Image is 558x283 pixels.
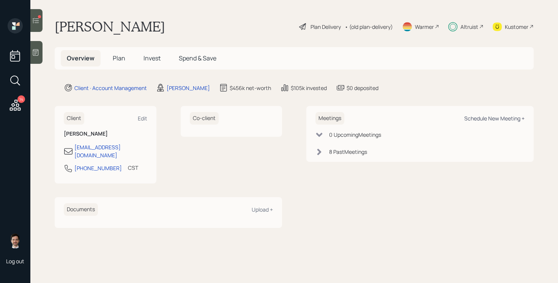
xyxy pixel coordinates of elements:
div: $456k net-worth [230,84,271,92]
h6: Documents [64,203,98,216]
div: [PERSON_NAME] [167,84,210,92]
h6: Meetings [315,112,344,125]
div: 8 Past Meeting s [329,148,367,156]
div: Plan Delivery [311,23,341,31]
div: Schedule New Meeting + [464,115,525,122]
div: Kustomer [505,23,528,31]
div: $0 deposited [347,84,378,92]
div: $105k invested [291,84,327,92]
img: jonah-coleman-headshot.png [8,233,23,248]
h6: Co-client [190,112,219,125]
div: Warmer [415,23,434,31]
div: CST [128,164,138,172]
div: • (old plan-delivery) [345,23,393,31]
div: [EMAIL_ADDRESS][DOMAIN_NAME] [74,143,147,159]
h1: [PERSON_NAME] [55,18,165,35]
span: Plan [113,54,125,62]
div: 0 Upcoming Meeting s [329,131,381,139]
h6: [PERSON_NAME] [64,131,147,137]
div: Altruist [460,23,478,31]
span: Overview [67,54,95,62]
div: 14 [17,95,25,103]
h6: Client [64,112,84,125]
div: Upload + [252,206,273,213]
span: Spend & Save [179,54,216,62]
div: Log out [6,258,24,265]
div: Client · Account Management [74,84,147,92]
div: Edit [138,115,147,122]
span: Invest [143,54,161,62]
div: [PHONE_NUMBER] [74,164,122,172]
